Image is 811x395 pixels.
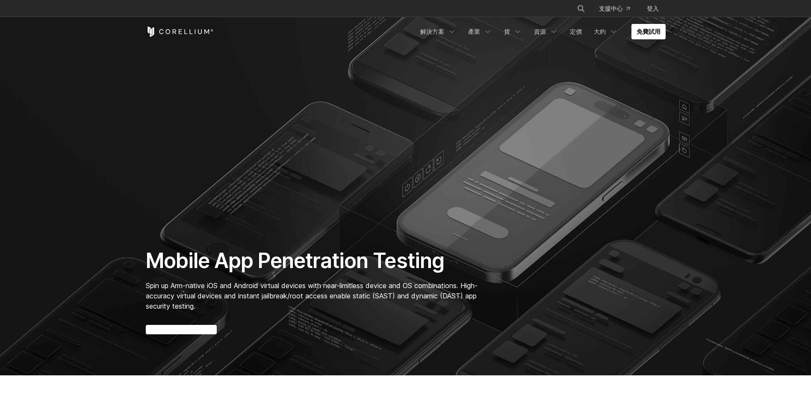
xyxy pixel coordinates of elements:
[534,27,546,36] font: 資源
[566,1,666,16] div: 導覽功能表
[420,27,444,36] font: 解決方案
[640,1,666,16] a: 登入
[146,281,478,310] span: Spin up Arm-native iOS and Android virtual devices with near-limitless device and OS combinations...
[599,4,623,13] font: 支援中心
[468,27,480,36] font: 產業
[146,27,214,37] a: 科瑞利姆首頁
[631,24,666,39] a: 免費試用
[565,24,587,39] a: 定價
[415,24,666,39] div: 導覽功能表
[594,27,606,36] font: 大約
[573,1,589,16] button: 尋
[504,27,510,36] font: 貨
[146,248,487,274] h1: Mobile App Penetration Testing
